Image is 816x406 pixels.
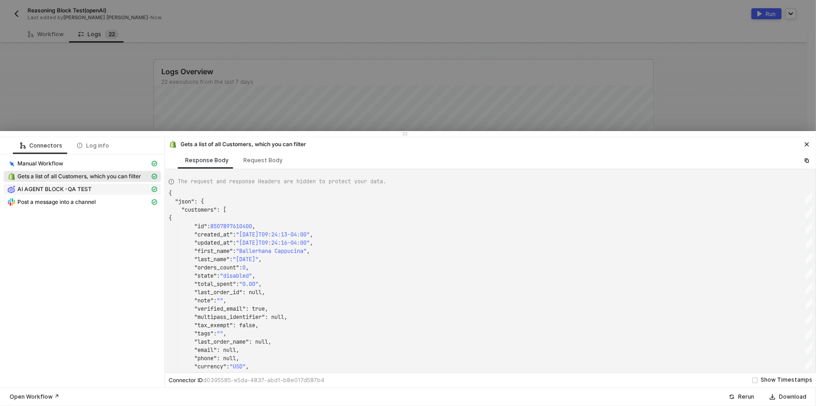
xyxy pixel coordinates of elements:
span: , [258,256,262,263]
span: "verified_email" [194,305,246,313]
button: Rerun [723,391,760,402]
span: { [169,190,172,197]
span: "phone" [194,355,217,362]
img: integration-icon [8,186,15,193]
span: , [258,280,262,288]
div: Request Body [243,157,283,164]
span: "last_order_name" [194,338,249,346]
span: "last_name" [194,256,230,263]
span: : [207,223,210,230]
span: "updated_at" [194,239,233,247]
span: : [233,231,236,238]
span: : [226,363,230,370]
div: Log info [77,142,109,149]
span: : false, [233,322,258,329]
button: Download [764,391,812,402]
span: , [246,363,249,370]
span: "Ballerhana Cappucina" [236,247,307,255]
div: Connector ID [169,377,324,384]
span: : [230,256,233,263]
span: "USD" [230,363,246,370]
span: : [239,264,242,271]
span: : null, [217,355,239,362]
span: icon-logic [20,143,26,148]
span: "created_at" [194,231,233,238]
span: : [ [217,206,226,214]
div: Show Timestamps [761,376,812,384]
span: AI AGENT BLOCK -QA TEST [4,184,161,195]
button: Open Workflow ↗ [4,391,65,402]
span: icon-cards [152,199,157,205]
span: "email" [194,346,217,354]
span: , [246,264,249,271]
span: "[DATE]T09:24:13-04:00" [236,231,310,238]
span: : [233,239,236,247]
span: icon-drag-indicator [402,131,408,137]
img: integration-icon [8,198,15,206]
span: icon-download [770,394,775,400]
span: , [252,223,255,230]
span: : { [194,198,204,205]
span: "multipass_identifier" [194,313,265,321]
img: integration-icon [8,160,15,167]
div: Rerun [738,393,754,401]
div: Open Workflow ↗ [10,393,59,401]
span: icon-success-page [729,394,734,400]
span: : [214,297,217,304]
img: integration-icon [8,173,15,180]
span: Post a message into a channel [17,198,96,206]
span: The request and response Headers are hidden to protect your data. [178,177,386,186]
span: 8507897610400 [210,223,252,230]
span: : [214,330,217,337]
span: icon-close [804,142,810,147]
span: "[DATE]" [233,256,258,263]
span: : null, [242,289,265,296]
span: icon-cards [152,161,157,166]
img: integration-icon [169,141,176,148]
span: "id" [194,223,207,230]
span: Gets a list of all Customers, which you can filter [4,171,161,182]
span: "disabled" [220,272,252,280]
span: , [223,330,226,337]
span: Gets a list of all Customers, which you can filter [17,173,141,180]
span: AI AGENT BLOCK -QA TEST [17,186,92,193]
span: icon-cards [152,174,157,179]
div: Response Body [185,157,229,164]
span: "orders_count" [194,264,239,271]
span: { [169,214,172,222]
span: d0395585-e5da-4837-abd1-b8e017d587b4 [203,377,324,384]
span: : true, [246,305,268,313]
span: : [217,272,220,280]
span: Manual Workflow [17,160,63,167]
div: Gets a list of all Customers, which you can filter [169,140,306,148]
span: "json" [175,198,194,205]
span: , [223,297,226,304]
span: , [252,272,255,280]
span: Manual Workflow [4,158,161,169]
span: , [310,231,313,238]
span: "currency" [194,363,226,370]
span: "" [217,297,223,304]
span: "first_name" [194,247,233,255]
span: "total_spent" [194,280,236,288]
span: "tags" [194,330,214,337]
span: "state" [194,272,217,280]
div: Download [779,393,806,401]
span: "tax_exempt" [194,322,233,329]
span: : null, [265,313,287,321]
span: "0.00" [239,280,258,288]
span: "customers" [181,206,217,214]
span: : null, [217,346,239,354]
span: "" [217,330,223,337]
span: : [236,280,239,288]
span: Post a message into a channel [4,197,161,208]
div: Connectors [20,142,62,149]
span: icon-copy-paste [804,158,810,163]
span: "last_order_id" [194,289,242,296]
span: "[DATE]T09:24:16-04:00" [236,239,310,247]
span: "note" [194,297,214,304]
span: 0 [242,264,246,271]
span: icon-cards [152,187,157,192]
span: : null, [249,338,271,346]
